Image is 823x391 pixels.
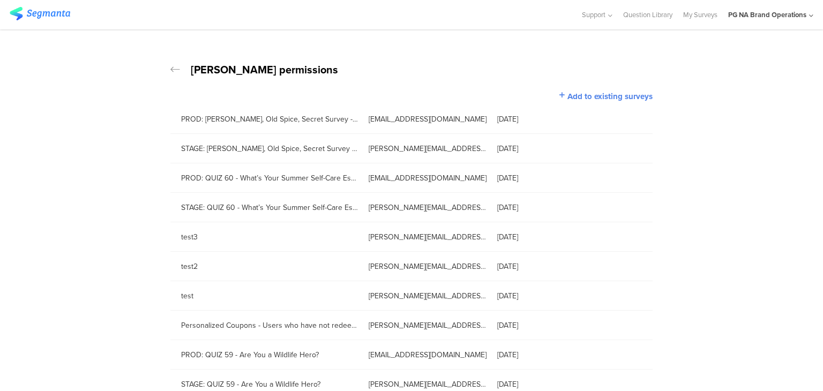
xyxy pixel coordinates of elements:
[487,320,583,331] div: [DATE]
[358,320,487,331] div: [PERSON_NAME][EMAIL_ADDRESS][DOMAIN_NAME]
[170,290,358,302] a: test
[170,114,358,125] a: PROD: [PERSON_NAME], Old Spice, Secret Survey - 0725
[358,143,487,154] div: [PERSON_NAME][EMAIL_ADDRESS][DOMAIN_NAME]
[170,143,358,154] a: STAGE: [PERSON_NAME], Old Spice, Secret Survey - 0725
[358,349,487,360] div: [EMAIL_ADDRESS][DOMAIN_NAME]
[487,231,583,243] div: [DATE]
[487,261,583,272] div: [DATE]
[358,172,487,184] div: [EMAIL_ADDRESS][DOMAIN_NAME]
[10,7,70,20] img: segmanta logo
[487,143,583,154] div: [DATE]
[170,379,358,390] a: STAGE: QUIZ 59 - Are You a Wildlife Hero?
[170,349,358,360] a: PROD: QUIZ 59 - Are You a Wildlife Hero?
[170,231,358,243] a: test3
[487,290,583,302] div: [DATE]
[487,114,583,125] div: [DATE]
[170,320,358,331] a: Personalized Coupons - Users who have not redeemed
[170,202,358,213] a: STAGE: QUIZ 60 - What’s Your Summer Self-Care Essential?
[358,202,487,213] div: [PERSON_NAME][EMAIL_ADDRESS][DOMAIN_NAME]
[487,379,583,390] div: [DATE]
[582,10,605,20] span: Support
[567,91,653,102] span: Add to existing surveys
[358,261,487,272] div: [PERSON_NAME][EMAIL_ADDRESS][DOMAIN_NAME]
[358,114,487,125] div: [EMAIL_ADDRESS][DOMAIN_NAME]
[191,62,338,78] span: [PERSON_NAME] permissions
[487,202,583,213] div: [DATE]
[358,231,487,243] div: [PERSON_NAME][EMAIL_ADDRESS][DOMAIN_NAME]
[170,261,358,272] a: test2
[487,349,583,360] div: [DATE]
[487,172,583,184] div: [DATE]
[728,10,806,20] div: PG NA Brand Operations
[170,172,358,184] a: PROD: QUIZ 60 - What’s Your Summer Self-Care Essential?
[358,290,487,302] div: [PERSON_NAME][EMAIL_ADDRESS][DOMAIN_NAME]
[358,379,487,390] div: [PERSON_NAME][EMAIL_ADDRESS][DOMAIN_NAME]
